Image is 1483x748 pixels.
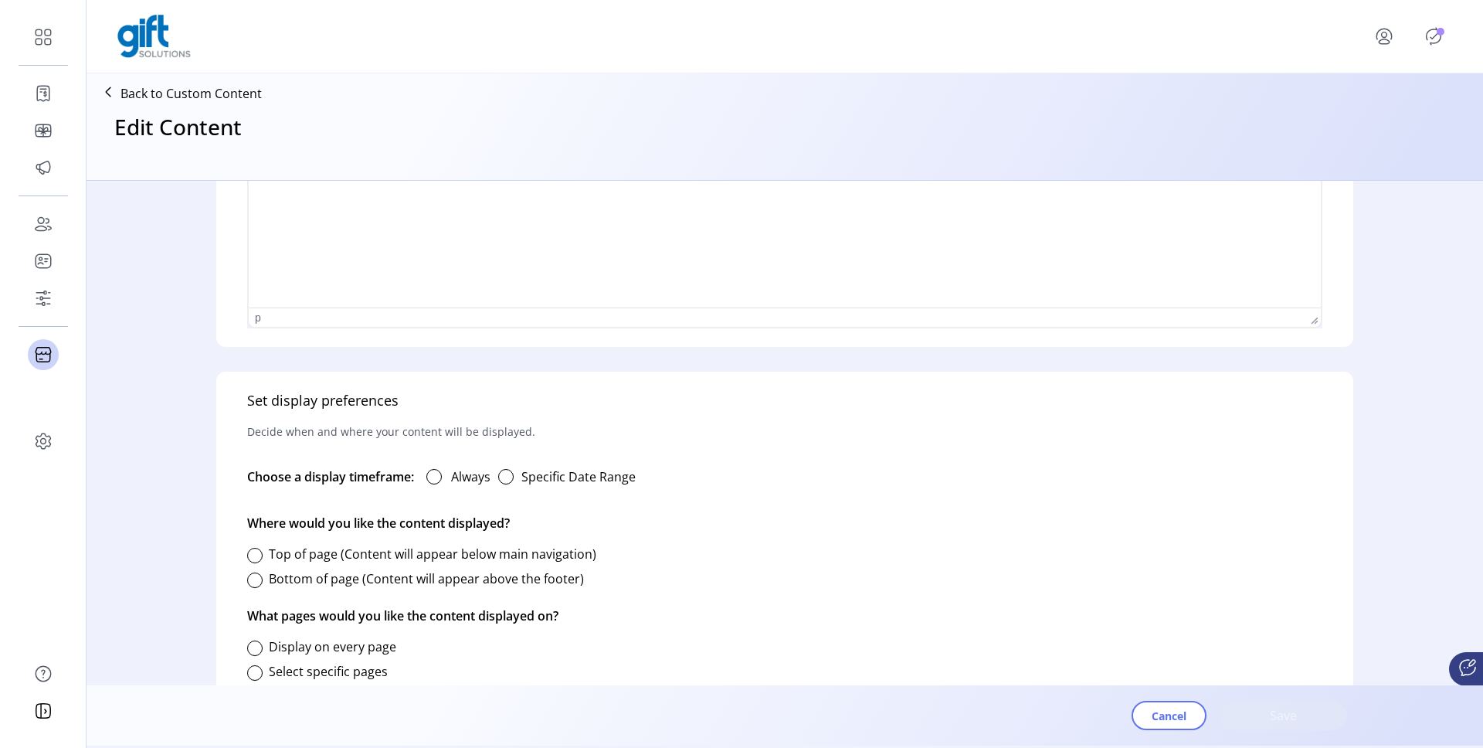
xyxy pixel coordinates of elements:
label: Select specific pages [269,663,388,680]
label: Display on every page [269,638,396,655]
iframe: Rich Text Area [249,57,1321,308]
div: Choose a display timeframe: [247,461,414,492]
label: Always [451,467,490,486]
button: Cancel [1132,701,1206,730]
span: Cancel [1152,708,1186,724]
label: Specific Date Range [521,467,636,486]
h3: Edit Content [114,110,242,143]
img: logo [117,15,191,58]
label: Top of page (Content will appear below main navigation) [269,546,596,563]
button: menu [1353,18,1421,55]
div: p [255,311,261,324]
label: Bottom of page (Content will appear above the footer) [269,570,584,587]
p: Where would you like the content displayed? [247,501,510,545]
button: Publisher Panel [1421,24,1446,49]
h5: Set display preferences [247,390,399,411]
p: Back to Custom Content [120,84,262,103]
div: Press the Up and Down arrow keys to resize the editor. [1305,308,1321,327]
p: What pages would you like the content displayed on? [247,594,558,637]
p: Decide when and where your content will be displayed. [247,411,535,452]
